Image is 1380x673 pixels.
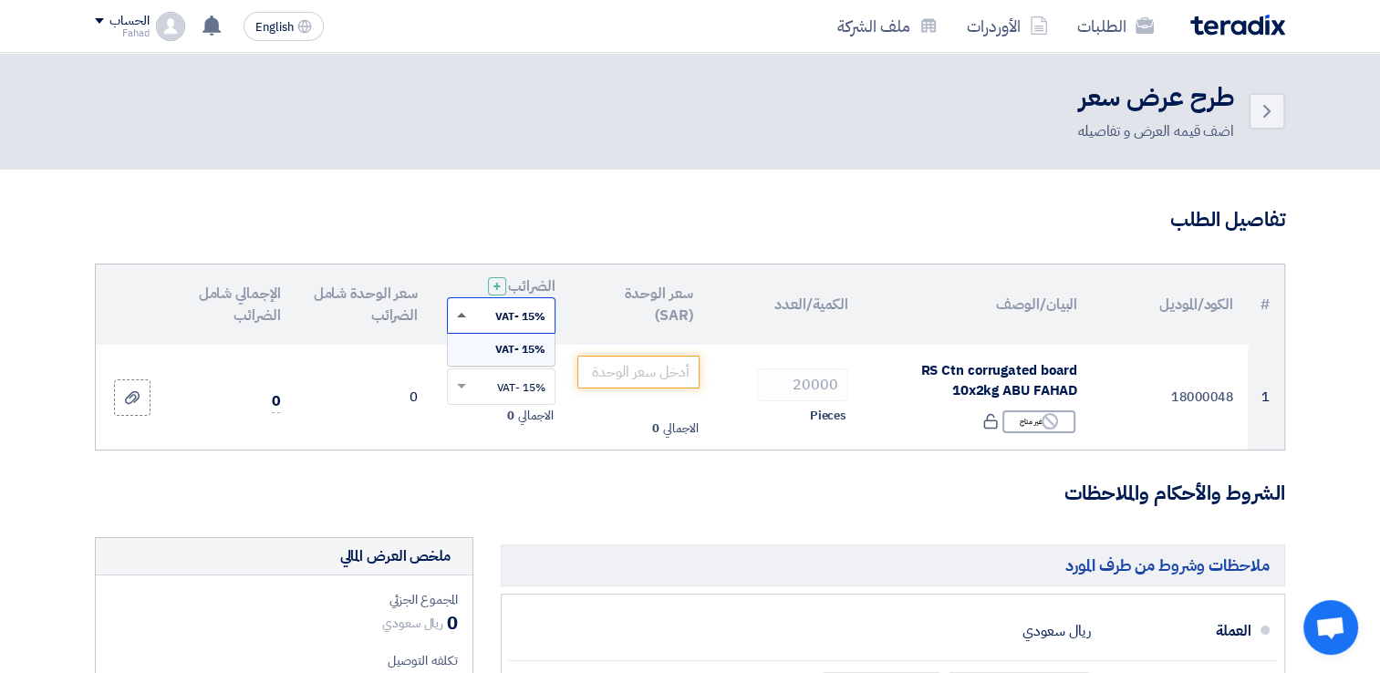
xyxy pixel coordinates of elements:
[1022,614,1091,648] div: ريال سعودي
[1092,264,1248,345] th: الكود/الموديل
[244,12,324,41] button: English
[109,14,149,29] div: الحساب
[110,651,458,670] div: تكلفه التوصيل
[1248,345,1284,450] td: 1
[863,264,1092,345] th: البيان/الوصف
[1092,345,1248,450] td: 18000048
[518,407,553,425] span: الاجمالي
[810,407,846,425] span: Pieces
[272,390,281,413] span: 0
[1063,5,1168,47] a: الطلبات
[95,206,1285,234] h3: تفاصيل الطلب
[156,12,185,41] img: profile_test.png
[447,368,555,405] ng-select: VAT
[255,21,294,34] span: English
[95,480,1285,508] h3: الشروط والأحكام والملاحظات
[1303,600,1358,655] div: Open chat
[1002,410,1075,433] div: غير متاح
[501,544,1285,585] h5: ملاحظات وشروط من طرف المورد
[507,407,514,425] span: 0
[382,614,443,633] span: ريال سعودي
[495,341,545,357] span: 15% -VAT
[707,264,863,345] th: الكمية/العدد
[577,356,700,388] input: أدخل سعر الوحدة
[1190,15,1285,36] img: Teradix logo
[1077,80,1234,116] h2: طرح عرض سعر
[952,5,1063,47] a: الأوردرات
[570,264,708,345] th: سعر الوحدة (SAR)
[169,264,295,345] th: الإجمالي شامل الضرائب
[447,609,458,637] span: 0
[295,345,432,450] td: 0
[95,28,149,38] div: Fahad
[339,545,451,567] div: ملخص العرض المالي
[295,264,432,345] th: سعر الوحدة شامل الضرائب
[757,368,848,401] input: RFQ_STEP1.ITEMS.2.AMOUNT_TITLE
[1105,609,1251,653] div: العملة
[110,590,458,609] div: المجموع الجزئي
[920,360,1077,401] span: RS Ctn corrugated board 10x2kg ABU FAHAD
[1248,264,1284,345] th: #
[663,419,698,438] span: الاجمالي
[652,419,659,438] span: 0
[493,275,502,297] span: +
[823,5,952,47] a: ملف الشركة
[432,264,570,345] th: الضرائب
[1077,120,1234,142] div: اضف قيمه العرض و تفاصيله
